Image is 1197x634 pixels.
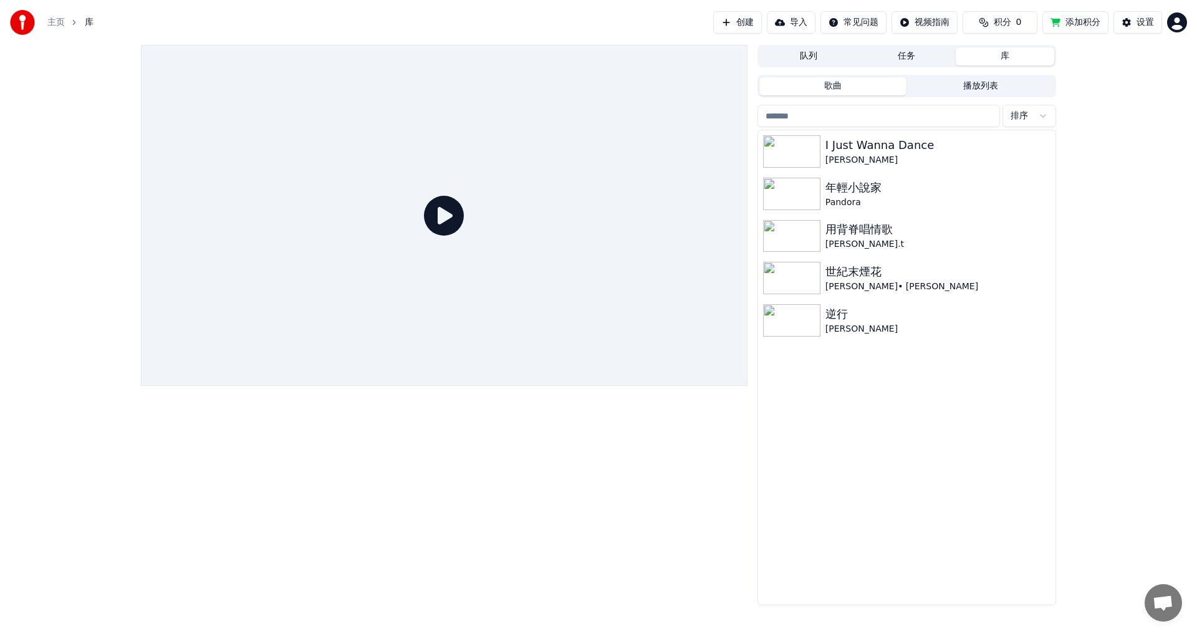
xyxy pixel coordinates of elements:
button: 导入 [767,11,815,34]
button: 任务 [858,47,956,65]
span: 库 [85,16,94,29]
div: [PERSON_NAME].t [825,238,1050,251]
div: Pandora [825,196,1050,209]
div: 逆行 [825,305,1050,323]
div: [PERSON_NAME] [825,323,1050,335]
button: 设置 [1113,11,1162,34]
a: 主页 [47,16,65,29]
div: I Just Wanna Dance [825,137,1050,154]
div: [PERSON_NAME]• [PERSON_NAME] [825,281,1050,293]
div: 用背脊唱情歌 [825,221,1050,238]
button: 播放列表 [906,77,1054,95]
div: 世紀末煙花 [825,263,1050,281]
a: 打開聊天 [1145,584,1182,622]
img: youka [10,10,35,35]
button: 添加积分 [1042,11,1108,34]
div: 年輕小說家 [825,179,1050,196]
button: 库 [956,47,1054,65]
div: 设置 [1137,16,1154,29]
button: 常见问题 [820,11,887,34]
span: 积分 [994,16,1011,29]
button: 歌曲 [759,77,907,95]
nav: breadcrumb [47,16,94,29]
button: 积分0 [963,11,1037,34]
div: [PERSON_NAME] [825,154,1050,166]
button: 视频指南 [892,11,958,34]
button: 创建 [713,11,762,34]
span: 0 [1016,16,1022,29]
span: 排序 [1011,110,1028,122]
button: 队列 [759,47,858,65]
